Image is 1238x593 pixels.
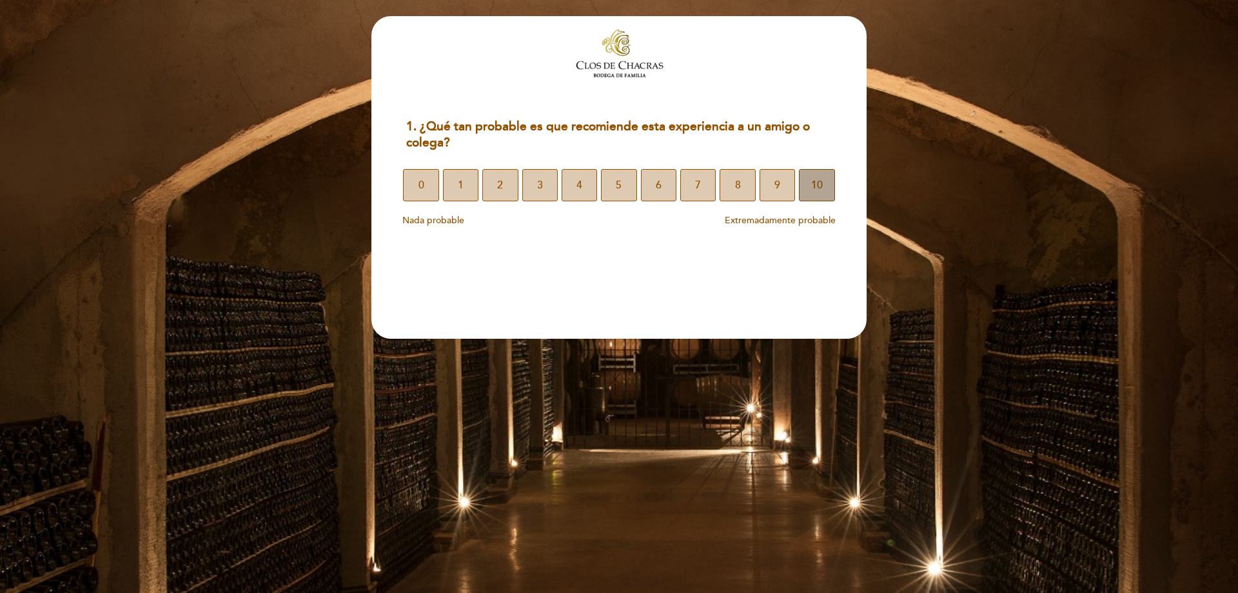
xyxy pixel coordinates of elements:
span: 2 [497,167,503,203]
button: 8 [720,169,755,201]
button: 5 [601,169,636,201]
button: 7 [680,169,716,201]
div: 1. ¿Qué tan probable es que recomiende esta experiencia a un amigo o colega? [396,111,841,159]
span: 7 [695,167,701,203]
button: 3 [522,169,558,201]
button: 9 [760,169,795,201]
span: 3 [537,167,543,203]
button: 10 [799,169,834,201]
button: 0 [403,169,438,201]
span: 0 [418,167,424,203]
button: 1 [443,169,478,201]
span: 5 [616,167,622,203]
button: 2 [482,169,518,201]
img: header_1657647011.jpeg [574,29,664,77]
span: 4 [576,167,582,203]
span: 1 [458,167,464,203]
button: 6 [641,169,676,201]
span: 10 [811,167,823,203]
span: 6 [656,167,662,203]
span: Nada probable [402,215,464,226]
span: 8 [735,167,741,203]
span: Extremadamente probable [725,215,836,226]
button: 4 [562,169,597,201]
span: 9 [774,167,780,203]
